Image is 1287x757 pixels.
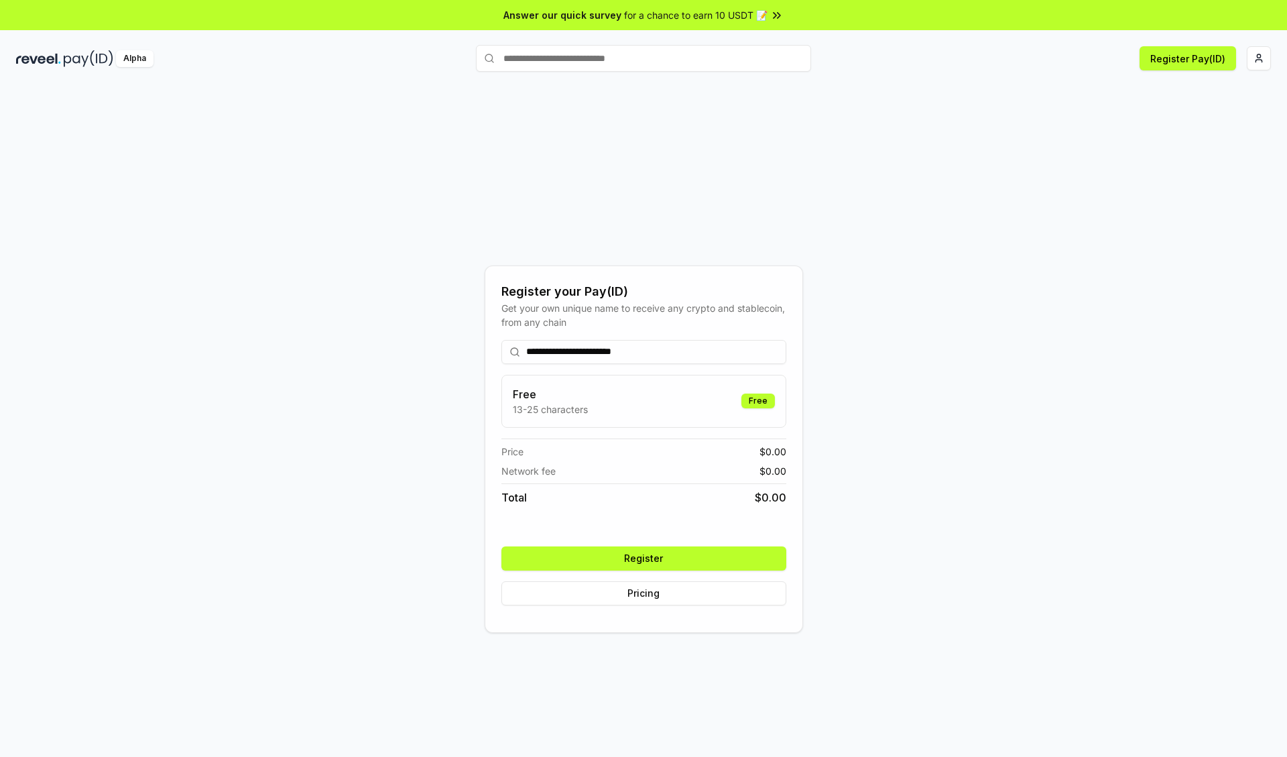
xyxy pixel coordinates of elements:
[755,489,786,506] span: $ 0.00
[759,464,786,478] span: $ 0.00
[1140,46,1236,70] button: Register Pay(ID)
[513,402,588,416] p: 13-25 characters
[64,50,113,67] img: pay_id
[116,50,154,67] div: Alpha
[624,8,768,22] span: for a chance to earn 10 USDT 📝
[501,546,786,571] button: Register
[501,301,786,329] div: Get your own unique name to receive any crypto and stablecoin, from any chain
[503,8,621,22] span: Answer our quick survey
[513,386,588,402] h3: Free
[501,489,527,506] span: Total
[501,445,524,459] span: Price
[501,464,556,478] span: Network fee
[759,445,786,459] span: $ 0.00
[16,50,61,67] img: reveel_dark
[741,394,775,408] div: Free
[501,282,786,301] div: Register your Pay(ID)
[501,581,786,605] button: Pricing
